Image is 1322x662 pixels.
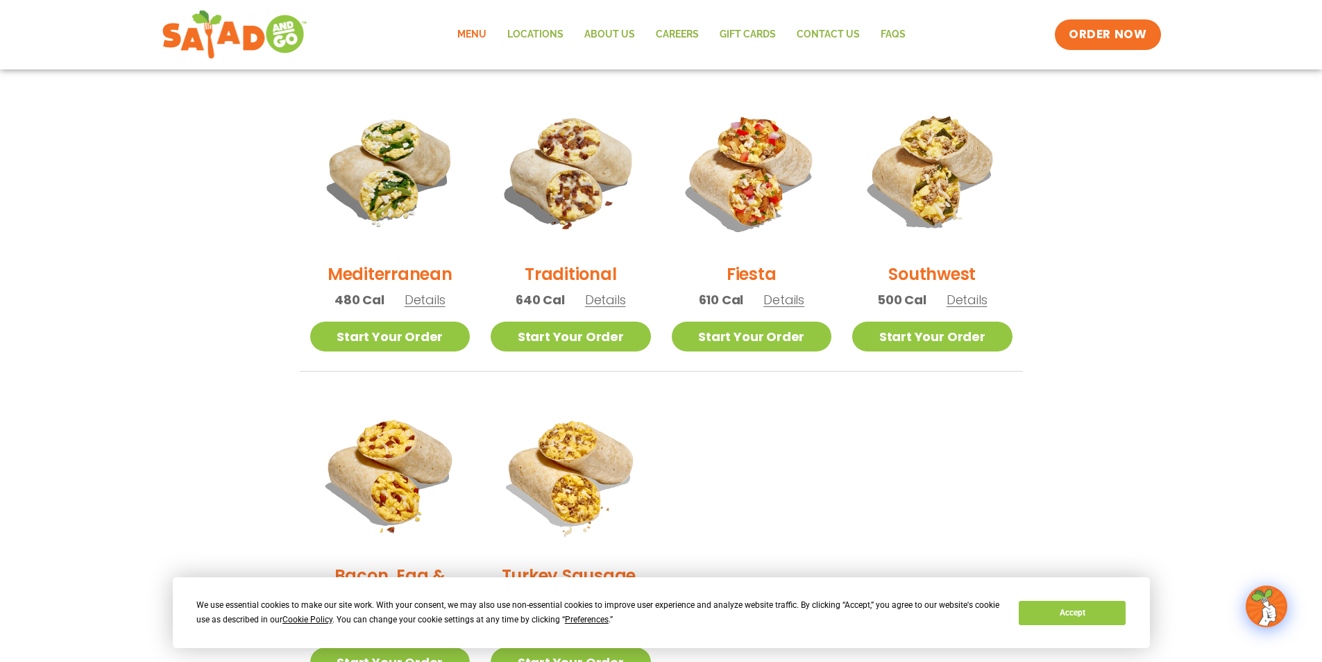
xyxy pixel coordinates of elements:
[491,392,651,553] img: Product photo for Turkey Sausage, Egg & Cheese
[162,7,308,63] img: new-SAG-logo-768×292
[310,563,471,612] h2: Bacon, Egg & Cheese
[1055,19,1160,50] a: ORDER NOW
[1019,601,1126,625] button: Accept
[565,615,609,624] span: Preferences
[491,563,651,612] h2: Turkey Sausage, Egg & Cheese
[709,19,786,51] a: GIFT CARDS
[585,291,626,308] span: Details
[672,91,832,251] img: Product photo for Fiesta
[196,598,1002,627] div: We use essential cookies to make our site work. With your consent, we may also use non-essential ...
[497,19,574,51] a: Locations
[310,322,471,351] a: Start Your Order
[310,392,471,553] img: Product photo for Bacon, Egg & Cheese
[310,91,471,251] img: Product photo for Mediterranean Breakfast Burrito
[786,19,870,51] a: Contact Us
[173,577,1150,648] div: Cookie Consent Prompt
[447,19,497,51] a: Menu
[870,19,916,51] a: FAQs
[574,19,645,51] a: About Us
[852,91,1012,251] img: Product photo for Southwest
[1247,587,1286,626] img: wpChatIcon
[852,322,1012,351] a: Start Your Order
[727,262,777,286] h2: Fiesta
[334,290,384,309] span: 480 Cal
[491,322,651,351] a: Start Your Order
[672,322,832,351] a: Start Your Order
[877,290,926,309] span: 500 Cal
[447,19,916,51] nav: Menu
[282,615,332,624] span: Cookie Policy
[525,262,616,286] h2: Traditional
[645,19,709,51] a: Careers
[699,290,744,309] span: 610 Cal
[888,262,976,286] h2: Southwest
[1069,26,1146,43] span: ORDER NOW
[328,262,452,286] h2: Mediterranean
[947,291,988,308] span: Details
[491,91,651,251] img: Product photo for Traditional
[405,291,446,308] span: Details
[763,291,804,308] span: Details
[516,290,565,309] span: 640 Cal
